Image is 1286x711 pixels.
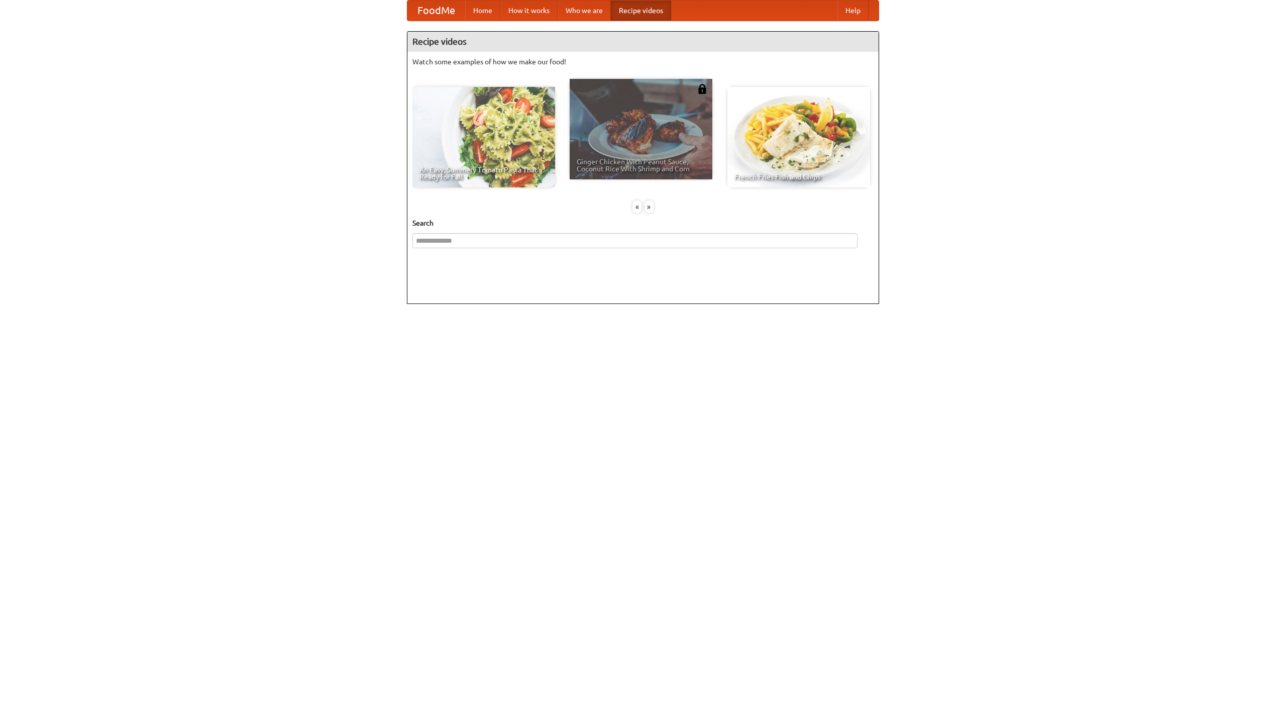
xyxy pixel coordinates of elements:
[697,84,707,94] img: 483408.png
[419,166,548,180] span: An Easy, Summery Tomato Pasta That's Ready for Fall
[727,87,870,187] a: French Fries Fish and Chips
[465,1,500,21] a: Home
[412,57,874,67] p: Watch some examples of how we make our food!
[407,1,465,21] a: FoodMe
[412,87,555,187] a: An Easy, Summery Tomato Pasta That's Ready for Fall
[611,1,671,21] a: Recipe videos
[837,1,869,21] a: Help
[407,32,879,52] h4: Recipe videos
[558,1,611,21] a: Who we are
[412,218,874,228] h5: Search
[734,173,863,180] span: French Fries Fish and Chips
[500,1,558,21] a: How it works
[632,200,641,213] div: «
[645,200,654,213] div: »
